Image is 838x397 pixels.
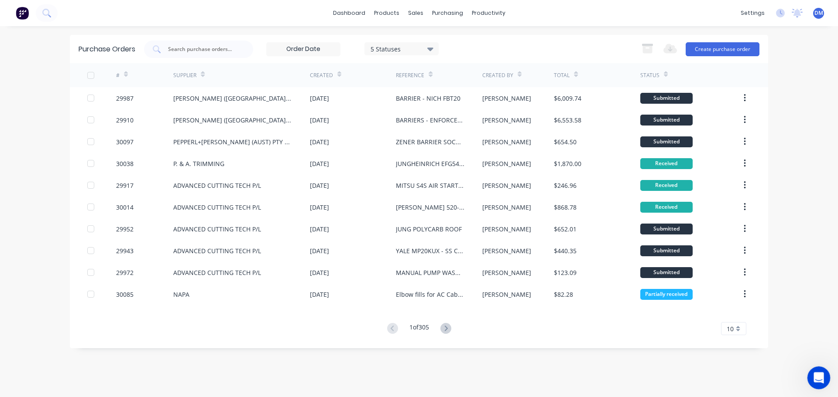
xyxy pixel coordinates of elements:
[310,290,329,299] div: [DATE]
[736,7,769,20] div: settings
[640,224,693,234] div: Submitted
[482,268,531,277] div: [PERSON_NAME]
[310,246,329,255] div: [DATE]
[814,9,823,17] span: DM
[310,159,329,168] div: [DATE]
[7,19,168,31] div: [DATE]
[267,43,340,56] input: Order Date
[409,322,429,335] div: 1 of 305
[396,290,464,299] div: Elbow fills for AC Cabins
[150,282,164,296] button: Send a message…
[640,202,693,213] div: Received
[25,5,39,19] img: Profile image for Maricar
[7,261,138,301] div: Should be good now :)
[396,224,462,234] div: JUNG POLYCARB ROOF
[173,71,196,79] div: Supplier
[116,115,134,125] div: 29910
[116,159,134,168] div: 30038
[16,7,29,20] img: Factory
[404,7,428,20] div: sales
[7,234,168,261] div: Deb says…
[554,203,577,212] div: $868.78
[7,159,168,200] div: Maricar says…
[370,7,404,20] div: products
[482,94,531,103] div: [PERSON_NAME]
[329,7,370,20] a: dashboard
[7,200,143,227] div: Just to confirm, we simply need to mark it asinvoicedin Factory, is that right?
[173,159,224,168] div: P. & A. TRIMMING
[482,137,531,146] div: [PERSON_NAME]
[727,324,734,333] span: 10
[396,71,424,79] div: Reference
[7,261,168,308] div: Maricar says…
[482,181,531,190] div: [PERSON_NAME]
[640,267,693,278] div: Submitted
[137,3,153,20] button: Home
[116,203,134,212] div: 30014
[482,115,531,125] div: [PERSON_NAME]
[41,285,48,292] button: Gif picker
[116,224,134,234] div: 29952
[6,3,22,20] button: go back
[38,36,161,147] div: Hey [PERSON_NAME], sorry I forgot to thank you the other day for fixing the parts search. Just ha...
[79,44,135,54] div: Purchase Orders
[42,4,69,11] h1: Maricar
[310,71,333,79] div: Created
[396,115,464,125] div: BARRIERS - ENFORCER CPD25
[310,203,329,212] div: [DATE]
[310,224,329,234] div: [DATE]
[116,290,134,299] div: 30085
[116,246,134,255] div: 29943
[640,289,693,300] div: Partially received
[396,246,464,255] div: YALE MP20KUX - SS CLADDING - LASERCUTTING
[116,181,134,190] div: 29917
[14,205,136,222] div: Just to confirm, we simply need to mark it as in Factory, is that right?
[116,94,134,103] div: 29987
[14,285,21,292] button: Upload attachment
[396,159,464,168] div: JUNGHEINRICH EFG545K ANTISTATIC CURTAINS X 1
[554,71,570,79] div: Total
[554,94,581,103] div: $6,009.74
[128,240,161,248] div: Yes thanks
[640,71,659,79] div: Status
[116,137,134,146] div: 30097
[27,214,53,221] i: invoiced
[173,94,292,103] div: [PERSON_NAME] ([GEOGRAPHIC_DATA]) PTY LTD
[173,115,292,125] div: [PERSON_NAME] ([GEOGRAPHIC_DATA]) PTY LTD
[7,267,167,282] textarea: Message…
[310,94,329,103] div: [DATE]
[554,246,577,255] div: $440.35
[686,42,759,56] button: Create purchase order
[482,159,531,168] div: [PERSON_NAME]
[310,181,329,190] div: [DATE]
[116,268,134,277] div: 29972
[173,224,261,234] div: ADVANCED CUTTING TECH P/L
[396,94,460,103] div: BARRIER - NICH FBT20
[467,7,510,20] div: productivity
[310,115,329,125] div: [DATE]
[554,115,581,125] div: $6,553.58
[7,159,143,199] div: Good morning Deb,No worries at all. I’ve just had a look at Order #51973 now.
[396,137,464,146] div: ZENER BARRIER SOCKETS - CPD25 & FBT20
[482,246,531,255] div: [PERSON_NAME]
[55,285,62,292] button: Start recording
[173,246,261,255] div: ADVANCED CUTTING TECH P/L
[640,245,693,256] div: Submitted
[167,45,240,54] input: Search purchase orders...
[396,203,464,212] div: [PERSON_NAME] 520-OPC30TT - LASERCUTTING
[640,136,693,147] div: Submitted
[7,200,168,234] div: Maricar says…
[482,71,513,79] div: Created By
[554,268,577,277] div: $123.09
[7,31,168,159] div: Deb says…
[482,224,531,234] div: [PERSON_NAME]
[116,71,120,79] div: #
[121,234,168,254] div: Yes thanks
[482,290,531,299] div: [PERSON_NAME]
[640,93,693,104] div: Submitted
[31,31,168,152] div: Hey [PERSON_NAME], sorry I forgot to thank you the other day for fixing the parts search. Just ha...
[14,164,136,173] div: Good morning Deb,
[153,3,169,19] div: Close
[173,268,261,277] div: ADVANCED CUTTING TECH P/L
[310,268,329,277] div: [DATE]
